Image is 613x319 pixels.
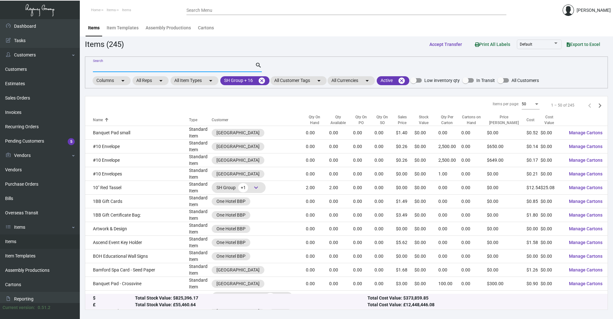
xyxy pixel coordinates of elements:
span: keyboard_arrow_down [279,293,287,301]
div: [PERSON_NAME] [577,7,611,14]
td: $0.00 [487,167,526,181]
mat-chip: Active [377,76,409,85]
td: Standard Item [189,195,212,208]
td: 0.00 [438,195,461,208]
td: 0.00 [438,236,461,249]
span: Manage Cartons [569,199,602,204]
td: $0.21 [526,167,541,181]
mat-icon: arrow_drop_down [157,77,165,85]
div: 0.51.2 [38,304,50,311]
td: 0.00 [375,208,396,222]
td: Banquet Pads [85,291,189,304]
div: Cartons [198,25,214,31]
div: Items per page: [493,101,519,107]
td: 0.00 [461,153,487,167]
td: 0.00 [461,126,487,140]
td: $0.00 [414,263,438,277]
td: 1.00 [438,167,461,181]
td: 0.00 [438,249,461,263]
td: 0.00 [461,222,487,236]
td: $1.80 [526,208,541,222]
td: $0.00 [414,222,438,236]
td: $0.00 [541,153,564,167]
div: Qty Available [329,114,353,126]
td: 0.00 [461,195,487,208]
td: 2,500.00 [438,153,461,167]
td: 0.00 [353,291,375,304]
td: 0.00 [353,208,375,222]
div: £ [93,302,135,308]
td: 0.00 [353,236,375,249]
td: $300.00 [487,277,526,291]
td: 0.00 [375,291,396,304]
div: [GEOGRAPHIC_DATA] [216,157,260,164]
td: 2.00 [306,181,329,195]
mat-icon: cancel [258,77,266,85]
td: 0.00 [461,263,487,277]
td: 0.00 [353,153,375,167]
td: $2.40 [396,291,414,304]
td: 0.00 [375,140,396,153]
div: Qty Per Carton [438,114,456,126]
div: One Hotel BBP [216,212,246,219]
td: $0.00 [526,222,541,236]
td: 0.00 [306,140,329,153]
td: 1BB Gift Certificate Bag: [85,208,189,222]
td: $0.00 [414,277,438,291]
td: 0.00 [461,140,487,153]
div: Cost [526,117,534,123]
span: Manage Cartons [569,240,602,245]
td: 0.00 [461,277,487,291]
td: Standard Item [189,140,212,153]
td: Banquet Pad small [85,126,189,140]
td: 0.00 [329,277,353,291]
td: Inventory [189,291,212,304]
div: Qty On Hand [306,114,329,126]
td: $25.08 [541,181,564,195]
div: Total Cost Value: $373,859.85 [367,295,600,302]
td: 100.00 [438,291,461,304]
td: #10 Envelope [85,140,189,153]
div: One Hotel BBP [216,253,246,260]
td: Standard Item [189,263,212,277]
td: Standard Item [189,181,212,195]
td: $0.00 [414,140,438,153]
div: Qty On PO [353,114,375,126]
button: Manage Cartons [564,278,608,289]
td: $0.00 [541,277,564,291]
td: $0.00 [487,195,526,208]
span: Manage Cartons [569,267,602,272]
div: Stock Value [414,114,433,126]
td: $0.00 [487,208,526,222]
td: Banquet Pad - Crossvine [85,277,189,291]
td: 0.00 [375,263,396,277]
td: 0.00 [438,126,461,140]
td: 0.00 [438,222,461,236]
td: $0.00 [541,236,564,249]
td: 0.00 [353,222,375,236]
td: $0.52 [526,126,541,140]
button: Manage Cartons [564,209,608,221]
span: Manage Cartons [569,281,602,286]
td: $0.00 [487,263,526,277]
td: 0.00 [306,263,329,277]
button: Previous page [585,100,595,110]
span: Manage Cartons [569,185,602,190]
mat-icon: search [255,62,262,69]
td: $0.00 [414,236,438,249]
td: $0.00 [487,126,526,140]
mat-icon: arrow_drop_down [363,77,371,85]
td: 0.00 [375,167,396,181]
mat-icon: cancel [398,77,405,85]
td: 2,500.00 [438,140,461,153]
span: Items [122,8,131,12]
div: Name [93,117,103,123]
span: In Transit [476,77,495,84]
td: 0.00 [306,195,329,208]
td: 0.00 [353,140,375,153]
mat-chip: All Currencies [328,76,375,85]
td: 232.00 [461,291,487,304]
td: Standard Item [189,249,212,263]
td: 0.00 [461,208,487,222]
div: One Hotel BBP [216,226,246,232]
